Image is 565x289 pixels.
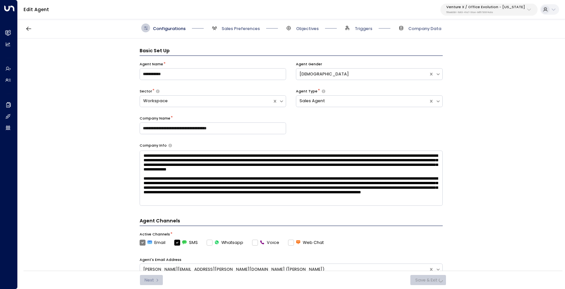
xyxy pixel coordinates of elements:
label: Sector [140,89,152,94]
span: Company Data [408,26,441,32]
span: Objectives [296,26,319,32]
a: Edit Agent [24,6,49,13]
p: 55add3b1-1b83-41a7-91ae-b657300f4a1a [446,11,525,14]
label: Whatsapp [207,240,243,246]
button: Venture X / Office Evolution - [US_STATE]55add3b1-1b83-41a7-91ae-b657300f4a1a [440,4,538,16]
div: [DEMOGRAPHIC_DATA] [300,71,425,77]
label: Email [140,240,165,246]
h4: Agent Channels [140,217,443,226]
label: Voice [252,240,279,246]
span: Triggers [355,26,372,32]
label: Company Info [140,143,167,148]
button: Select whether your copilot will handle inquiries directly from leads or from brokers representin... [156,89,160,93]
span: Configurations [153,26,186,32]
p: Venture X / Office Evolution - [US_STATE] [446,5,525,9]
h3: Basic Set Up [140,47,443,56]
span: Sales Preferences [222,26,260,32]
div: Workspace [143,98,269,104]
div: Sales Agent [300,98,425,104]
div: [PERSON_NAME][EMAIL_ADDRESS][PERSON_NAME][DOMAIN_NAME] ([PERSON_NAME]) [143,266,426,273]
label: Company Name [140,116,170,121]
label: Agent Gender [296,62,322,67]
label: Active Channels [140,232,170,237]
label: Agent Type [296,89,317,94]
button: Select whether your copilot will handle inquiries directly from leads or from brokers representin... [322,89,325,93]
label: Web Chat [288,240,324,246]
button: Provide a brief overview of your company, including your industry, products or services, and any ... [168,144,172,147]
label: SMS [174,240,198,246]
label: Agent Name [140,62,163,67]
label: Agent's Email Address [140,257,181,263]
